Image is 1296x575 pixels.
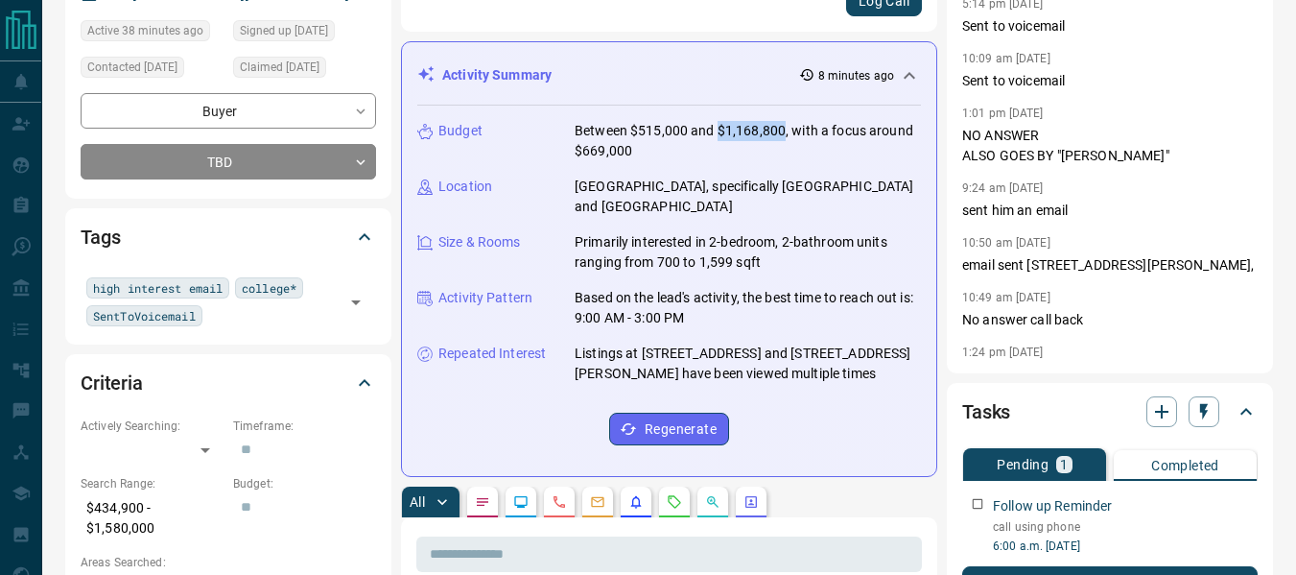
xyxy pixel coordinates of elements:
p: Actively Searching: [81,418,224,435]
p: [GEOGRAPHIC_DATA], specifically [GEOGRAPHIC_DATA] and [GEOGRAPHIC_DATA] [575,177,921,217]
p: sent him an email [962,201,1258,221]
svg: Agent Actions [743,494,759,510]
p: Activity Pattern [438,288,532,308]
p: 9:24 am [DATE] [962,181,1044,195]
span: high interest email [93,278,223,298]
span: Contacted [DATE] [87,58,177,77]
p: 10:49 am [DATE] [962,291,1050,304]
span: Active 38 minutes ago [87,21,203,40]
p: Repeated Interest [438,344,546,364]
span: SentToVoicemail [93,306,196,325]
p: NO ANSWER ALSO GOES BY "[PERSON_NAME]" [962,126,1258,166]
div: Activity Summary8 minutes ago [417,58,921,93]
div: Sat Aug 09 2025 [81,57,224,84]
p: Sent to voicemail [962,71,1258,91]
p: Between $515,000 and $1,168,800, with a focus around $669,000 [575,121,921,161]
svg: Emails [590,494,605,510]
p: All [410,495,425,509]
p: Based on the lead's activity, the best time to reach out is: 9:00 AM - 3:00 PM [575,288,921,328]
p: call using phone [993,518,1258,536]
p: Size & Rooms [438,232,521,252]
p: 10:50 am [DATE] [962,236,1050,250]
p: 1:01 pm [DATE] [962,107,1044,120]
p: Follow up Reminder [993,496,1112,516]
p: Areas Searched: [81,554,376,571]
svg: Calls [552,494,567,510]
h2: Tags [81,222,120,252]
div: Tasks [962,389,1258,435]
svg: Lead Browsing Activity [513,494,529,510]
h2: Tasks [962,396,1010,427]
p: Location [438,177,492,197]
p: Sent to voicemail [962,16,1258,36]
div: TBD [81,144,376,180]
p: No answer call back [962,310,1258,330]
svg: Requests [667,494,682,510]
div: Buyer [81,93,376,129]
p: Timeframe: [233,418,376,435]
h2: Criteria [81,368,143,398]
p: Budget [438,121,483,141]
div: Wed Jul 02 2025 [233,57,376,84]
span: Signed up [DATE] [240,21,328,40]
p: Primarily interested in 2-bedroom, 2-bathroom units ranging from 700 to 1,599 sqft [575,232,921,273]
div: Criteria [81,360,376,406]
div: Wed Jul 02 2025 [233,20,376,47]
p: Pending [997,458,1049,471]
svg: Notes [475,494,490,510]
p: Search Range: [81,475,224,492]
p: Activity Summary [442,65,552,85]
div: Sat Aug 16 2025 [81,20,224,47]
p: 8 minutes ago [818,67,894,84]
p: 1:24 pm [DATE] [962,346,1044,359]
p: Budget: [233,475,376,492]
button: Regenerate [609,413,729,445]
span: college* [242,278,296,298]
p: email sent [STREET_ADDRESS][PERSON_NAME], [962,255,1258,276]
button: Open [342,289,369,316]
div: Tags [81,214,376,260]
p: 10:09 am [DATE] [962,52,1050,65]
p: Completed [1151,459,1219,472]
svg: Opportunities [705,494,720,510]
p: $434,900 - $1,580,000 [81,492,224,544]
p: 6:00 a.m. [DATE] [993,538,1258,555]
svg: Listing Alerts [628,494,644,510]
span: Claimed [DATE] [240,58,319,77]
p: 1 [1060,458,1068,471]
p: Listings at [STREET_ADDRESS] and [STREET_ADDRESS][PERSON_NAME] have been viewed multiple times [575,344,921,384]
